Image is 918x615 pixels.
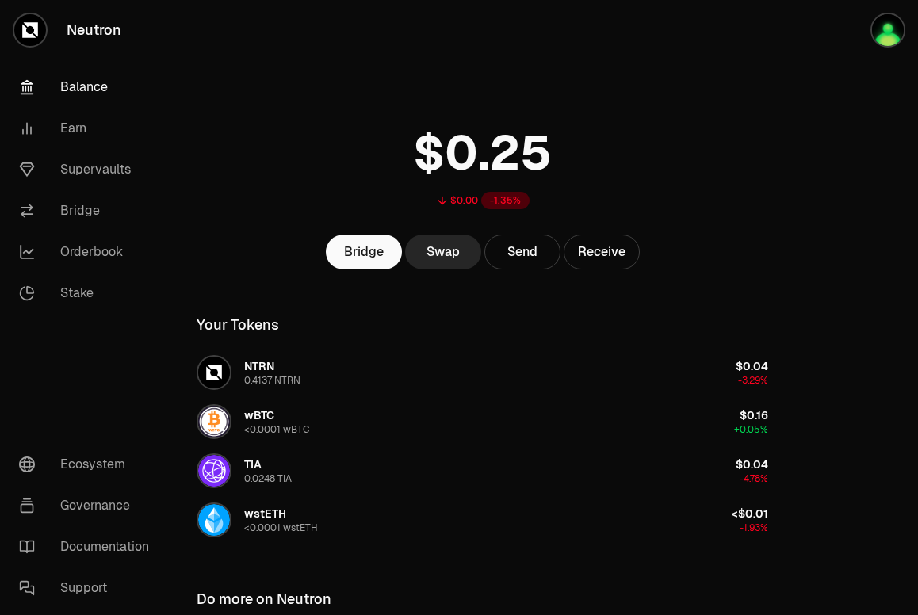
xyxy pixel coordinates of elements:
[734,423,768,436] span: +0.05%
[187,349,778,396] button: NTRN LogoNTRN0.4137 NTRN$0.04-3.29%
[244,506,286,521] span: wstETH
[187,447,778,495] button: TIA LogoTIA0.0248 TIA$0.04-4.78%
[187,496,778,544] button: wstETH LogowstETH<0.0001 wstETH<$0.01-1.93%
[740,408,768,422] span: $0.16
[244,521,318,534] div: <0.0001 wstETH
[6,231,171,273] a: Orderbook
[6,190,171,231] a: Bridge
[6,108,171,149] a: Earn
[481,192,530,209] div: -1.35%
[740,521,768,534] span: -1.93%
[244,408,274,422] span: wBTC
[732,506,768,521] span: <$0.01
[740,472,768,485] span: -4.78%
[198,455,230,487] img: TIA Logo
[6,567,171,609] a: Support
[244,423,309,436] div: <0.0001 wBTC
[244,457,262,472] span: TIA
[6,485,171,526] a: Governance
[6,67,171,108] a: Balance
[197,588,331,610] div: Do more on Neutron
[244,374,300,387] div: 0.4137 NTRN
[326,235,402,269] a: Bridge
[198,504,230,536] img: wstETH Logo
[484,235,560,269] button: Send
[6,526,171,567] a: Documentation
[198,357,230,388] img: NTRN Logo
[736,457,768,472] span: $0.04
[187,398,778,445] button: wBTC LogowBTC<0.0001 wBTC$0.16+0.05%
[872,14,904,46] img: WORK HOME
[564,235,640,269] button: Receive
[197,314,279,336] div: Your Tokens
[736,359,768,373] span: $0.04
[6,273,171,314] a: Stake
[6,149,171,190] a: Supervaults
[738,374,768,387] span: -3.29%
[198,406,230,437] img: wBTC Logo
[6,444,171,485] a: Ecosystem
[450,194,478,207] div: $0.00
[405,235,481,269] a: Swap
[244,472,292,485] div: 0.0248 TIA
[244,359,274,373] span: NTRN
